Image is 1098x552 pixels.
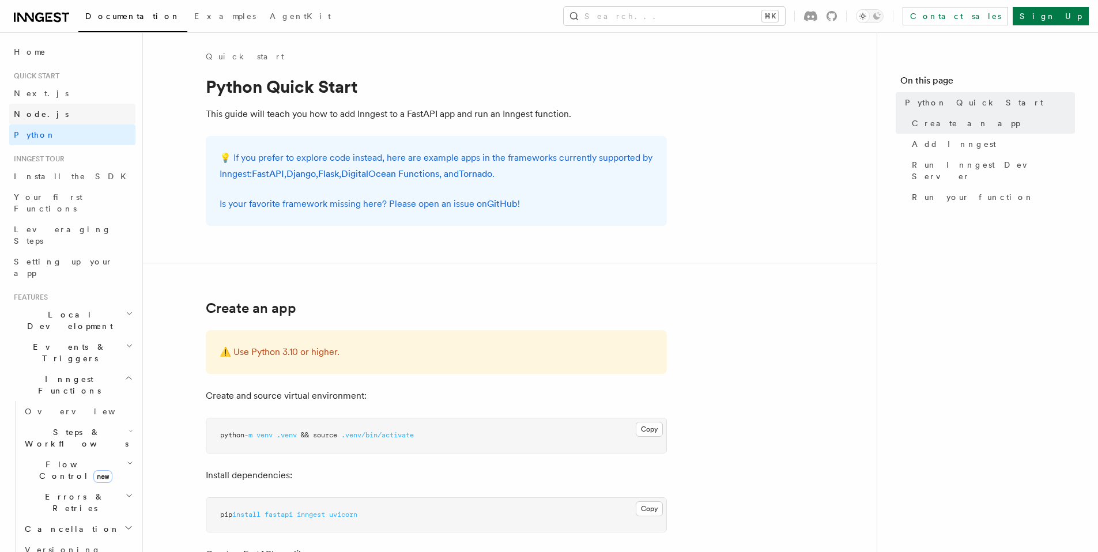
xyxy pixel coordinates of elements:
[25,407,144,416] span: Overview
[341,168,439,179] a: DigitalOcean Functions
[20,426,129,449] span: Steps & Workflows
[220,196,653,212] p: Is your favorite framework missing here? Please open an issue on !
[636,422,663,437] button: Copy
[220,431,244,439] span: python
[487,198,518,209] a: GitHub
[265,511,293,519] span: fastapi
[277,431,297,439] span: .venv
[9,166,135,187] a: Install the SDK
[856,9,884,23] button: Toggle dark mode
[78,3,187,32] a: Documentation
[912,191,1034,203] span: Run your function
[9,341,126,364] span: Events & Triggers
[232,511,261,519] span: install
[1013,7,1089,25] a: Sign Up
[194,12,256,21] span: Examples
[9,83,135,104] a: Next.js
[9,154,65,164] span: Inngest tour
[93,470,112,483] span: new
[20,519,135,539] button: Cancellation
[206,388,667,404] p: Create and source virtual environment:
[9,219,135,251] a: Leveraging Steps
[14,89,69,98] span: Next.js
[301,431,309,439] span: &&
[564,7,785,25] button: Search...⌘K
[20,401,135,422] a: Overview
[206,76,667,97] h1: Python Quick Start
[636,501,663,516] button: Copy
[900,92,1075,113] a: Python Quick Start
[9,369,135,401] button: Inngest Functions
[9,41,135,62] a: Home
[9,309,126,332] span: Local Development
[912,159,1075,182] span: Run Inngest Dev Server
[220,150,653,182] p: 💡 If you prefer to explore code instead, here are example apps in the frameworks currently suppor...
[903,7,1008,25] a: Contact sales
[9,187,135,219] a: Your first Functions
[341,431,414,439] span: .venv/bin/activate
[220,511,232,519] span: pip
[263,3,338,31] a: AgentKit
[20,491,125,514] span: Errors & Retries
[318,168,339,179] a: Flask
[85,12,180,21] span: Documentation
[20,486,135,519] button: Errors & Retries
[270,12,331,21] span: AgentKit
[20,459,127,482] span: Flow Control
[9,251,135,283] a: Setting up your app
[329,511,357,519] span: uvicorn
[905,97,1043,108] span: Python Quick Start
[9,124,135,145] a: Python
[313,431,337,439] span: source
[206,467,667,483] p: Install dependencies:
[907,113,1075,134] a: Create an app
[297,511,325,519] span: inngest
[912,138,996,150] span: Add Inngest
[20,523,120,535] span: Cancellation
[20,422,135,454] button: Steps & Workflows
[20,454,135,486] button: Flow Controlnew
[286,168,316,179] a: Django
[907,154,1075,187] a: Run Inngest Dev Server
[206,106,667,122] p: This guide will teach you how to add Inngest to a FastAPI app and run an Inngest function.
[252,168,284,179] a: FastAPI
[14,109,69,119] span: Node.js
[14,172,133,181] span: Install the SDK
[9,71,59,81] span: Quick start
[907,134,1075,154] a: Add Inngest
[762,10,778,22] kbd: ⌘K
[9,304,135,337] button: Local Development
[256,431,273,439] span: venv
[14,130,56,139] span: Python
[9,293,48,302] span: Features
[9,337,135,369] button: Events & Triggers
[14,192,82,213] span: Your first Functions
[907,187,1075,207] a: Run your function
[900,74,1075,92] h4: On this page
[14,257,113,278] span: Setting up your app
[220,344,653,360] p: ⚠️ Use Python 3.10 or higher.
[206,300,296,316] a: Create an app
[244,431,252,439] span: -m
[912,118,1020,129] span: Create an app
[14,46,46,58] span: Home
[206,51,284,62] a: Quick start
[9,373,124,396] span: Inngest Functions
[14,225,111,245] span: Leveraging Steps
[187,3,263,31] a: Examples
[459,168,492,179] a: Tornado
[9,104,135,124] a: Node.js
